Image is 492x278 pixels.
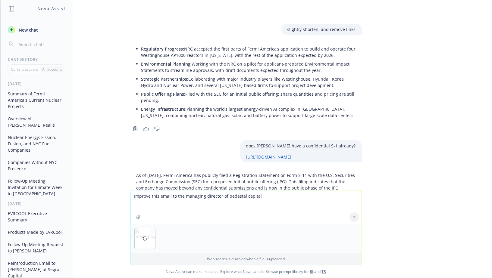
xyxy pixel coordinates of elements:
button: Thumbs down [152,125,162,133]
p: Web search is disabled when a file is uploaded [134,256,358,261]
p: does [PERSON_NAME] have a confidential S-1 already? [246,143,356,149]
p: slightly shorten, and remove links [287,26,356,32]
button: Overview of [PERSON_NAME] Realis [5,114,68,130]
span: Nova Assist can make mistakes. Explore what Nova can do: Browse prompt library for and [3,265,489,278]
span: Public Offering Plans: [141,91,186,97]
h1: Nova Assist [37,5,66,12]
div: Chat History [1,57,73,62]
button: Products Made by EVRCool [5,227,68,237]
button: Companies Without NYC Presence [5,157,68,174]
li: Planning the world’s largest energy-driven AI complex in [GEOGRAPHIC_DATA], [US_STATE], combining... [141,105,356,120]
span: Energy Infrastructure: [141,106,187,112]
li: Working with the NRC on a pilot for applicant-prepared Environmental Impact Statements to streaml... [141,60,356,75]
svg: Copy to clipboard [133,126,138,131]
input: Search chats [17,40,65,48]
button: Follow-Up Meeting Request to [PERSON_NAME] [5,239,68,256]
p: As of [DATE], Fermi America has publicly filed a Registration Statement on Form S-11 with the U.S... [136,172,356,197]
div: [DATE] [1,81,73,86]
p: All accounts [42,67,62,72]
div: [DATE] [1,201,73,206]
textarea: Improve this email to the managing director of pedestal capital [131,190,362,224]
button: Follow-Up Meeting Invitation for Climate Week in [GEOGRAPHIC_DATA] [5,176,68,199]
button: New chat [5,24,68,35]
span: New chat [17,27,38,33]
li: Collaborating with major industry players like Westinghouse, Hyundai, Korea Hydro and Nuclear Pow... [141,75,356,90]
a: BI [310,269,314,274]
li: NRC accepted the first parts of Fermi America’s application to build and operate four Westinghous... [141,45,356,60]
a: [URL][DOMAIN_NAME] [246,154,292,160]
button: EVRCOOL Executive Summary [5,209,68,225]
a: TR [322,269,326,274]
button: Summary of Fermi America's Current Nuclear Projects [5,89,68,111]
span: Environmental Planning: [141,61,192,67]
span: Strategic Partnerships: [141,76,189,82]
p: Current account [11,67,38,72]
span: Regulatory Progress: [141,46,184,52]
li: Filed with the SEC for an initial public offering; share quantities and pricing are still pending. [141,90,356,105]
button: Nuclear Energy: Fission, Fusion, and NYC Fuel Companies [5,132,68,155]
